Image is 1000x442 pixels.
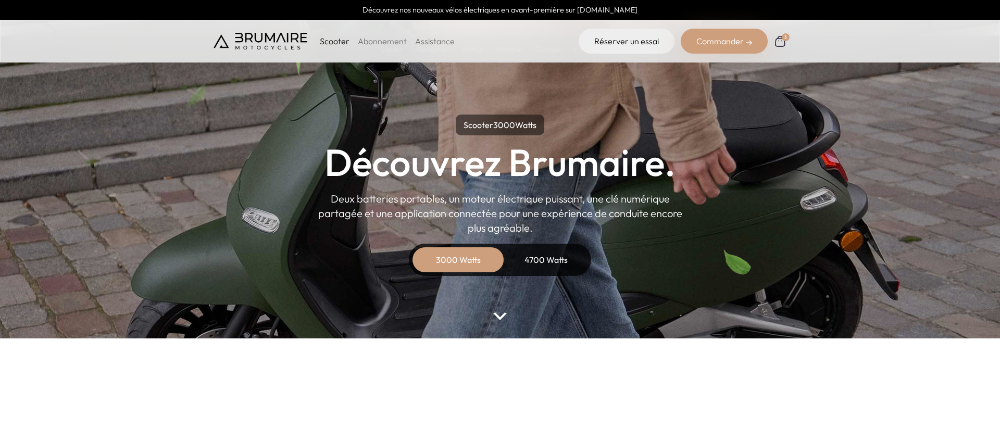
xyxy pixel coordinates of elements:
[504,247,587,272] div: 4700 Watts
[320,35,349,47] p: Scooter
[415,36,455,46] a: Assistance
[358,36,407,46] a: Abonnement
[493,312,507,320] img: arrow-bottom.png
[324,144,676,181] h1: Découvrez Brumaire.
[214,33,307,49] img: Brumaire Motocycles
[782,33,790,41] div: 3
[456,115,544,135] p: Scooter Watts
[774,35,786,47] a: 3
[318,192,682,235] p: Deux batteries portables, un moteur électrique puissant, une clé numérique partagée et une applic...
[493,120,515,130] span: 3000
[948,393,990,432] iframe: Gorgias live chat messenger
[417,247,500,272] div: 3000 Watts
[681,29,768,54] div: Commander
[746,40,752,46] img: right-arrow-2.png
[579,29,674,54] a: Réserver un essai
[774,35,786,47] img: Panier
